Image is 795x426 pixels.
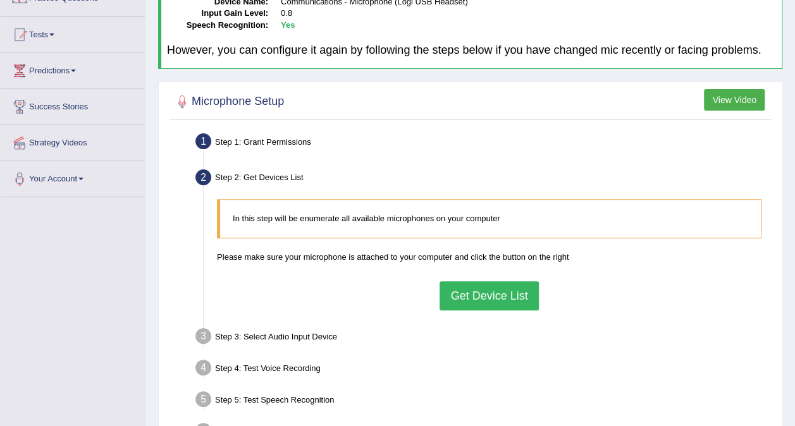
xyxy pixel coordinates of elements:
[1,125,145,157] a: Strategy Videos
[173,92,284,111] h2: Microphone Setup
[190,356,776,384] div: Step 4: Test Voice Recording
[1,89,145,121] a: Success Stories
[190,387,776,415] div: Step 5: Test Speech Recognition
[440,281,538,310] button: Get Device List
[1,17,145,49] a: Tests
[217,251,761,263] p: Please make sure your microphone is attached to your computer and click the button on the right
[190,324,776,352] div: Step 3: Select Audio Input Device
[704,89,765,111] button: View Video
[281,8,776,20] dd: 0.8
[1,53,145,85] a: Predictions
[190,130,776,157] div: Step 1: Grant Permissions
[281,20,295,30] b: Yes
[167,44,776,57] h4: However, you can configure it again by following the steps below if you have changed mic recently...
[167,20,268,32] dt: Speech Recognition:
[167,8,268,20] dt: Input Gain Level:
[190,166,776,193] div: Step 2: Get Devices List
[1,161,145,193] a: Your Account
[217,199,761,238] blockquote: In this step will be enumerate all available microphones on your computer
